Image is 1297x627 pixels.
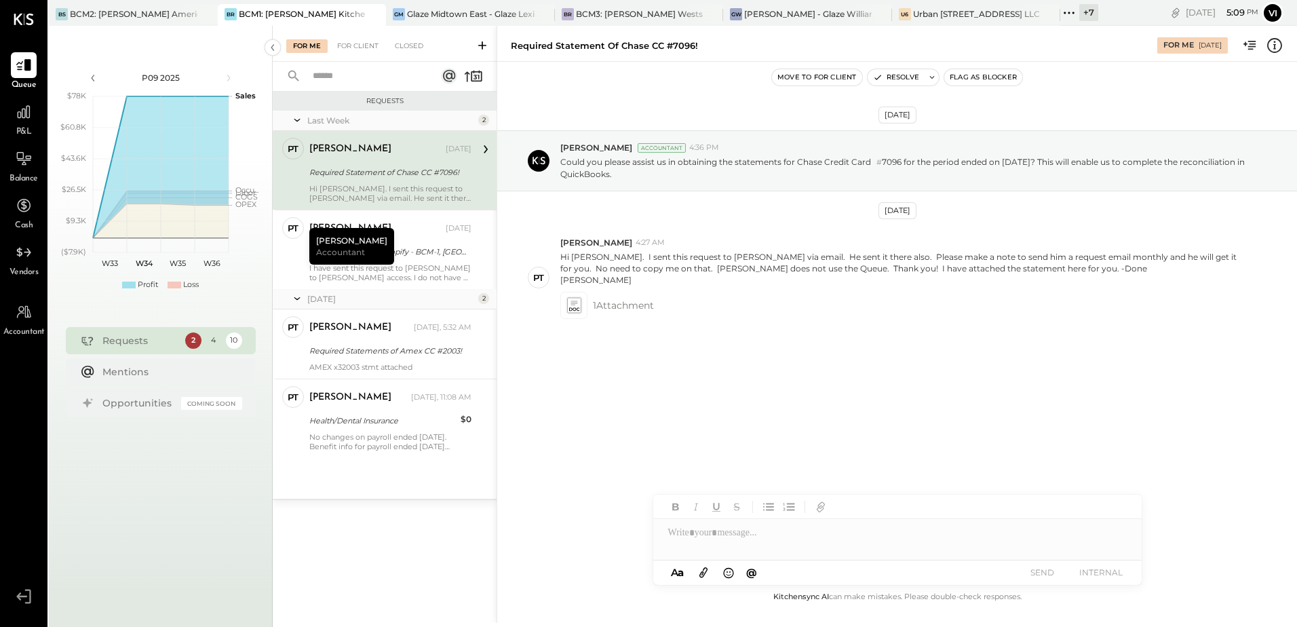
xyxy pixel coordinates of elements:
span: [PERSON_NAME] [560,142,632,153]
button: @ [742,564,761,581]
span: Vendors [9,267,39,279]
div: Coming Soon [181,397,242,410]
div: Required Statements of Amex CC #2003! [309,344,467,358]
div: [DATE] [1199,41,1222,50]
div: BS [56,8,68,20]
div: 2 [478,115,489,126]
a: Queue [1,52,47,92]
span: P&L [16,126,32,138]
text: $43.6K [61,153,86,163]
div: [PERSON_NAME] [309,391,391,404]
text: OPEX [235,199,257,209]
div: 2 [478,293,489,304]
a: Balance [1,146,47,185]
button: Ordered List [780,498,798,516]
button: Add URL [812,498,830,516]
div: BCM2: [PERSON_NAME] American Cooking [70,8,197,20]
text: W34 [135,259,153,268]
div: [PERSON_NAME] [309,228,394,265]
button: INTERNAL [1074,563,1128,582]
a: Vendors [1,240,47,279]
div: No changes on payroll ended [DATE]. Benefit info for payroll ended [DATE] attached [309,432,471,451]
div: PT [288,391,298,404]
button: Aa [667,565,689,580]
button: Move to for client [772,69,862,85]
div: PT [288,222,298,235]
div: Opportunities [102,396,174,410]
div: Hi [PERSON_NAME]. I sent this request to [PERSON_NAME] via email. He sent it there also. Please m... [309,184,471,203]
div: GM [393,8,405,20]
div: U6 [899,8,911,20]
span: Accountant [3,326,45,339]
span: [PERSON_NAME] [560,237,632,248]
div: [PERSON_NAME] [309,321,391,335]
button: Resolve [868,69,925,85]
div: Required Statement of Chase CC #7096! [309,166,467,179]
text: Sales [235,91,256,100]
div: Urban [STREET_ADDRESS] LLC [913,8,1040,20]
div: Mentions [102,365,235,379]
button: Bold [667,498,684,516]
span: 4:27 AM [636,237,665,248]
button: Italic [687,498,705,516]
div: Requests [102,334,178,347]
a: P&L [1,99,47,138]
div: Glaze Midtown East - Glaze Lexington One LLC [407,8,535,20]
div: Requests [279,96,490,106]
div: 2 [185,332,201,349]
div: copy link [1169,5,1182,20]
button: SEND [1015,563,1070,582]
button: Unordered List [760,498,777,516]
div: [DATE] [1186,6,1258,19]
text: Labor [235,188,256,197]
div: Last Week [307,115,475,126]
div: [DATE], 11:08 AM [411,392,471,403]
button: Vi [1262,2,1283,24]
text: $60.8K [60,122,86,132]
div: PT [288,142,298,155]
span: Accountant [316,246,365,258]
button: Strikethrough [728,498,746,516]
span: a [678,566,684,579]
a: Cash [1,193,47,232]
span: Cash [15,220,33,232]
a: Accountant [1,299,47,339]
div: AMEX x32003 stmt attached [309,362,471,372]
div: I have sent this request to [PERSON_NAME] to [PERSON_NAME] access. I do not have a login. Please ... [309,263,471,282]
div: [DATE], 5:32 AM [414,322,471,333]
div: Health/Dental Insurance [309,414,457,427]
span: 4:36 PM [689,142,719,153]
div: PT [533,271,544,284]
div: [DATE] [446,144,471,155]
div: [PERSON_NAME] [560,274,1250,286]
p: Could you please assist us in obtaining the statements for Chase Credit Card 7096 for the period ... [560,156,1250,180]
span: 1 Attachment [593,292,654,319]
div: [DATE] [878,107,916,123]
div: BCM3: [PERSON_NAME] Westside Grill [576,8,703,20]
div: For Client [330,39,385,53]
text: $78K [67,91,86,100]
div: [DATE] [446,223,471,234]
span: Queue [12,79,37,92]
div: PT [288,321,298,334]
div: For Me [1163,40,1194,51]
text: Occu... [235,185,258,195]
div: Accountant [638,143,686,153]
div: $0 [461,413,471,426]
text: $9.3K [66,216,86,225]
div: BCM1: [PERSON_NAME] Kitchen Bar Market [239,8,366,20]
div: GW [730,8,742,20]
div: [DATE] [878,202,916,219]
div: Loss [183,280,199,290]
div: Profit [138,280,158,290]
div: [PERSON_NAME] - Glaze Williamsburg One LLC [744,8,872,20]
div: BR [225,8,237,20]
text: W33 [102,259,118,268]
text: W35 [170,259,186,268]
div: For Me [286,39,328,53]
div: + 7 [1079,4,1098,21]
span: Balance [9,173,38,185]
div: [PERSON_NAME] [309,142,391,156]
div: P09 2025 [103,72,218,83]
div: 4 [206,332,222,349]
